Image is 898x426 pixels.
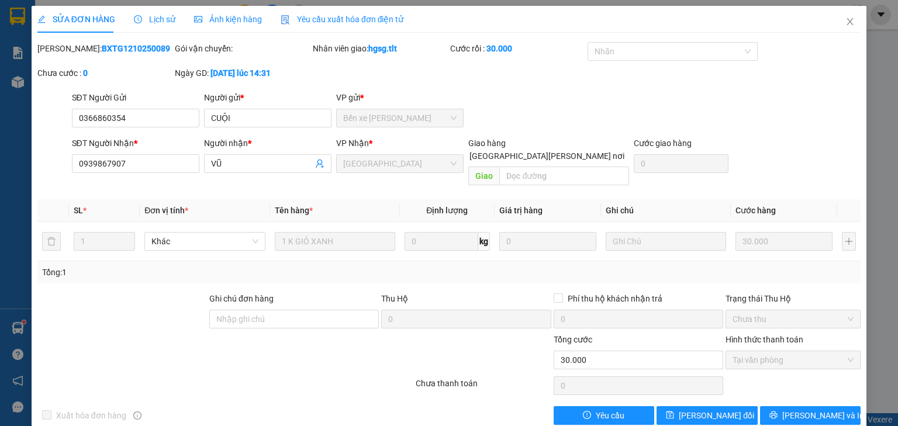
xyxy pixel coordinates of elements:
[606,232,726,251] input: Ghi Chú
[657,406,758,425] button: save[PERSON_NAME] đổi
[583,411,591,420] span: exclamation-circle
[336,138,369,148] span: VP Nhận
[782,409,864,422] span: [PERSON_NAME] và In
[486,44,512,53] b: 30.000
[37,67,172,79] div: Chưa cước :
[845,17,855,26] span: close
[343,155,457,172] span: Sài Gòn
[634,138,692,148] label: Cước giao hàng
[733,351,854,369] span: Tại văn phòng
[465,150,629,162] span: [GEOGRAPHIC_DATA][PERSON_NAME] nơi
[204,137,331,150] div: Người nhận
[102,44,170,53] b: BXTG1210250089
[72,91,199,104] div: SĐT Người Gửi
[83,68,88,78] b: 0
[275,232,395,251] input: VD: Bàn, Ghế
[144,206,188,215] span: Đơn vị tính
[634,154,728,173] input: Cước giao hàng
[281,15,290,25] img: icon
[601,199,731,222] th: Ghi chú
[209,310,379,328] input: Ghi chú đơn hàng
[468,167,499,185] span: Giao
[563,292,667,305] span: Phí thu hộ khách nhận trả
[175,42,310,55] div: Gói vận chuyển:
[194,15,202,23] span: picture
[596,409,624,422] span: Yêu cầu
[209,294,274,303] label: Ghi chú đơn hàng
[51,409,131,422] span: Xuất hóa đơn hàng
[733,310,854,328] span: Chưa thu
[343,109,457,127] span: Bến xe Tiền Giang
[450,42,585,55] div: Cước rồi :
[133,411,141,420] span: info-circle
[134,15,175,24] span: Lịch sử
[275,206,313,215] span: Tên hàng
[554,335,592,344] span: Tổng cước
[381,294,408,303] span: Thu Hộ
[74,206,83,215] span: SL
[42,266,347,279] div: Tổng: 1
[42,232,61,251] button: delete
[336,91,464,104] div: VP gửi
[726,292,861,305] div: Trạng thái Thu Hộ
[499,167,629,185] input: Dọc đường
[210,68,271,78] b: [DATE] lúc 14:31
[735,206,776,215] span: Cước hàng
[368,44,397,53] b: hgsg.tlt
[204,91,331,104] div: Người gửi
[134,15,142,23] span: clock-circle
[468,138,506,148] span: Giao hàng
[478,232,490,251] span: kg
[834,6,866,39] button: Close
[666,411,674,420] span: save
[315,159,324,168] span: user-add
[499,206,543,215] span: Giá trị hàng
[499,232,596,251] input: 0
[426,206,468,215] span: Định lượng
[554,406,655,425] button: exclamation-circleYêu cầu
[151,233,258,250] span: Khác
[726,335,803,344] label: Hình thức thanh toán
[37,15,115,24] span: SỬA ĐƠN HÀNG
[760,406,861,425] button: printer[PERSON_NAME] và In
[37,15,46,23] span: edit
[735,232,833,251] input: 0
[769,411,778,420] span: printer
[313,42,448,55] div: Nhân viên giao:
[281,15,404,24] span: Yêu cầu xuất hóa đơn điện tử
[37,42,172,55] div: [PERSON_NAME]:
[842,232,856,251] button: plus
[679,409,754,422] span: [PERSON_NAME] đổi
[415,377,552,397] div: Chưa thanh toán
[194,15,262,24] span: Ảnh kiện hàng
[175,67,310,79] div: Ngày GD:
[72,137,199,150] div: SĐT Người Nhận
